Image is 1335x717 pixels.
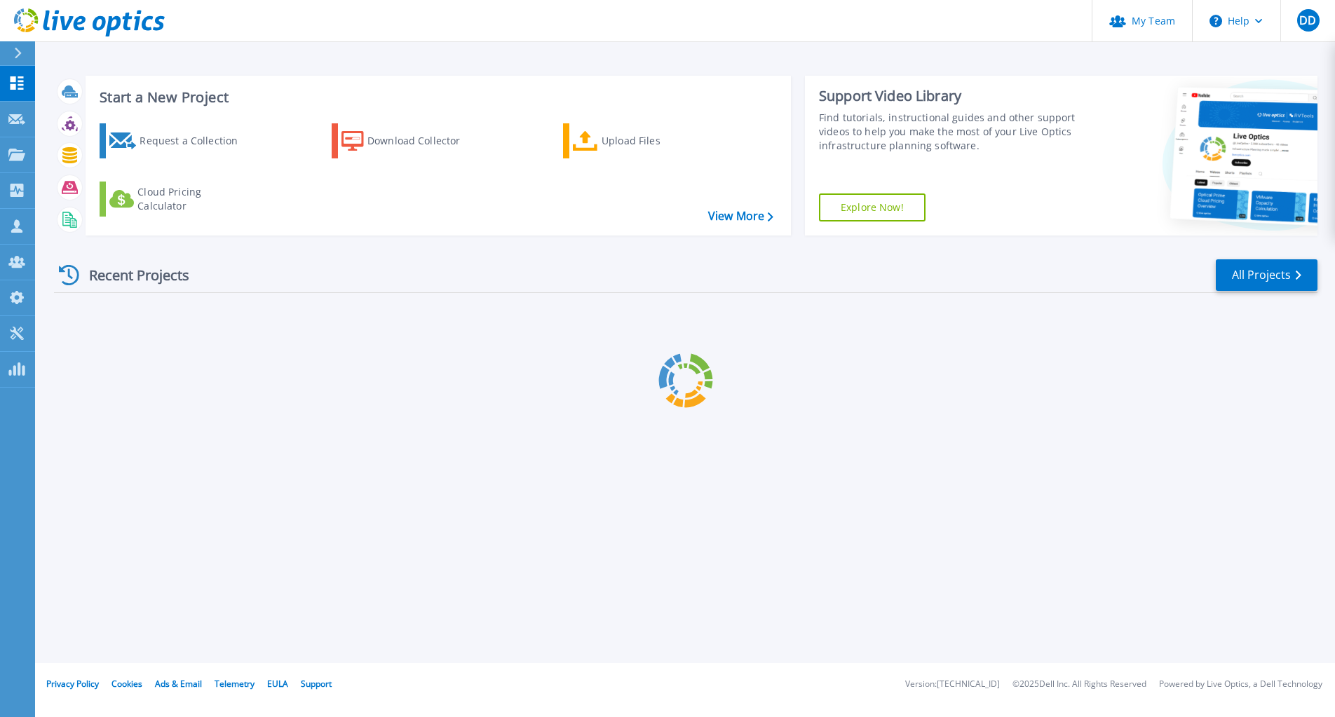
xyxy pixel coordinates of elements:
div: Find tutorials, instructional guides and other support videos to help you make the most of your L... [819,111,1080,153]
a: Upload Files [563,123,719,158]
div: Request a Collection [140,127,252,155]
a: All Projects [1216,259,1317,291]
li: Powered by Live Optics, a Dell Technology [1159,680,1322,689]
div: Cloud Pricing Calculator [137,185,250,213]
div: Support Video Library [819,87,1080,105]
li: © 2025 Dell Inc. All Rights Reserved [1012,680,1146,689]
span: DD [1299,15,1316,26]
div: Download Collector [367,127,480,155]
a: EULA [267,678,288,690]
a: Telemetry [215,678,255,690]
div: Upload Files [602,127,714,155]
div: Recent Projects [54,258,208,292]
a: Download Collector [332,123,488,158]
a: Ads & Email [155,678,202,690]
h3: Start a New Project [100,90,773,105]
a: View More [708,210,773,223]
a: Cloud Pricing Calculator [100,182,256,217]
a: Explore Now! [819,193,926,221]
a: Support [301,678,332,690]
a: Privacy Policy [46,678,99,690]
a: Request a Collection [100,123,256,158]
li: Version: [TECHNICAL_ID] [905,680,1000,689]
a: Cookies [111,678,142,690]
